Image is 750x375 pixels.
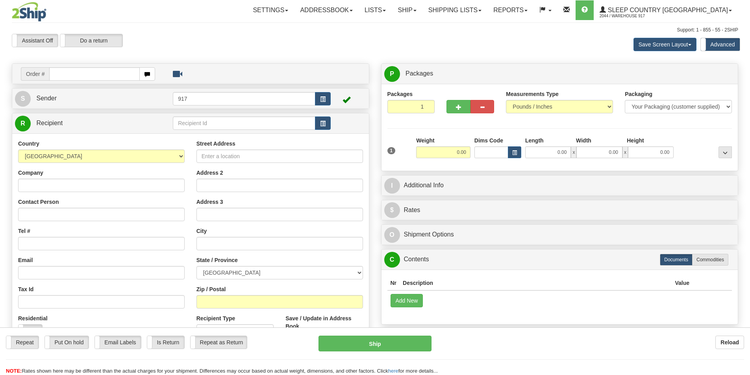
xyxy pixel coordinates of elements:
[384,202,735,218] a: $Rates
[384,202,400,218] span: $
[672,276,693,290] th: Value
[12,34,58,47] label: Assistant Off
[487,0,533,20] a: Reports
[18,140,39,148] label: Country
[720,339,739,345] b: Reload
[701,38,740,51] label: Advanced
[45,336,89,349] label: Put On hold
[21,67,49,81] span: Order #
[525,137,544,144] label: Length
[196,169,223,177] label: Address 2
[622,146,628,158] span: x
[506,90,559,98] label: Measurements Type
[719,146,732,158] div: ...
[692,254,728,266] label: Commodities
[384,66,400,82] span: P
[247,0,294,20] a: Settings
[196,227,207,235] label: City
[384,227,735,243] a: OShipment Options
[392,0,422,20] a: Ship
[576,137,591,144] label: Width
[387,90,413,98] label: Packages
[384,252,400,268] span: C
[627,137,644,144] label: Height
[6,336,39,349] label: Repeat
[359,0,392,20] a: Lists
[18,227,30,235] label: Tel #
[60,34,122,47] label: Do a return
[600,12,659,20] span: 2044 / Warehouse 917
[715,336,744,349] button: Reload
[18,198,59,206] label: Contact Person
[196,150,363,163] input: Enter a location
[660,254,693,266] label: Documents
[384,251,735,268] a: CContents
[594,0,738,20] a: Sleep Country [GEOGRAPHIC_DATA] 2044 / Warehouse 917
[18,285,33,293] label: Tax Id
[387,147,396,154] span: 1
[18,169,43,177] label: Company
[147,336,184,349] label: Is Return
[6,368,22,374] span: NOTE:
[36,95,57,102] span: Sender
[196,140,235,148] label: Street Address
[285,314,363,330] label: Save / Update in Address Book
[633,38,696,51] button: Save Screen Layout
[400,276,672,290] th: Description
[384,178,400,194] span: I
[422,0,487,20] a: Shipping lists
[19,325,42,337] label: No
[196,314,235,322] label: Recipient Type
[391,294,423,307] button: Add New
[388,368,398,374] a: here
[196,285,226,293] label: Zip / Postal
[474,137,503,144] label: Dims Code
[12,2,46,22] img: logo2044.jpg
[384,177,735,194] a: IAdditional Info
[387,276,400,290] th: Nr
[732,147,749,227] iframe: chat widget
[36,120,63,126] span: Recipient
[15,115,156,131] a: R Recipient
[384,227,400,243] span: O
[173,116,315,130] input: Recipient Id
[15,116,31,131] span: R
[191,336,247,349] label: Repeat as Return
[625,90,652,98] label: Packaging
[406,70,433,77] span: Packages
[571,146,576,158] span: x
[606,7,728,13] span: Sleep Country [GEOGRAPHIC_DATA]
[384,66,735,82] a: P Packages
[319,336,431,351] button: Ship
[294,0,359,20] a: Addressbook
[95,336,141,349] label: Email Labels
[18,256,33,264] label: Email
[12,27,738,33] div: Support: 1 - 855 - 55 - 2SHIP
[196,198,223,206] label: Address 3
[18,314,48,322] label: Residential
[15,91,31,107] span: S
[173,92,315,105] input: Sender Id
[15,91,173,107] a: S Sender
[416,137,434,144] label: Weight
[196,256,238,264] label: State / Province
